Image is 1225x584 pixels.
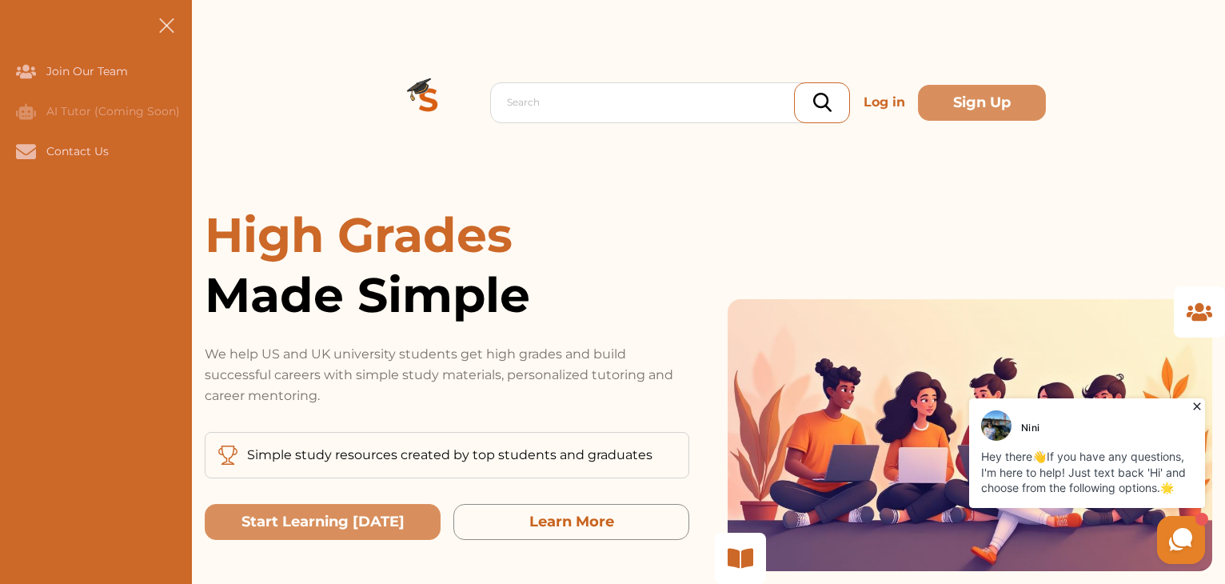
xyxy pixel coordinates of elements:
[205,344,689,406] p: We help US and UK university students get high grades and build successful careers with simple st...
[205,504,441,540] button: Start Learning Today
[371,45,486,160] img: Logo
[453,504,689,540] button: Learn More
[205,265,689,325] span: Made Simple
[918,85,1046,121] button: Sign Up
[841,394,1209,568] iframe: HelpCrunch
[857,86,912,118] p: Log in
[813,93,832,112] img: search_icon
[205,206,513,264] span: High Grades
[247,446,652,465] p: Simple study resources created by top students and graduates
